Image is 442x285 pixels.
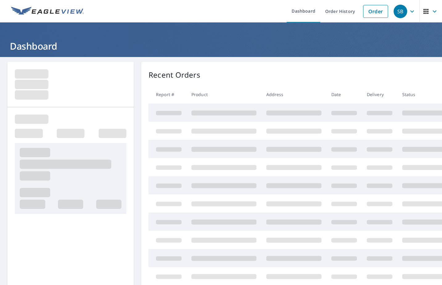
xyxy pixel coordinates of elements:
h1: Dashboard [7,40,435,52]
p: Recent Orders [149,69,200,80]
th: Address [261,85,326,104]
th: Delivery [362,85,397,104]
th: Report # [149,85,186,104]
th: Product [186,85,261,104]
th: Date [326,85,362,104]
a: Order [363,5,388,18]
img: EV Logo [11,7,84,16]
div: SB [394,5,407,18]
